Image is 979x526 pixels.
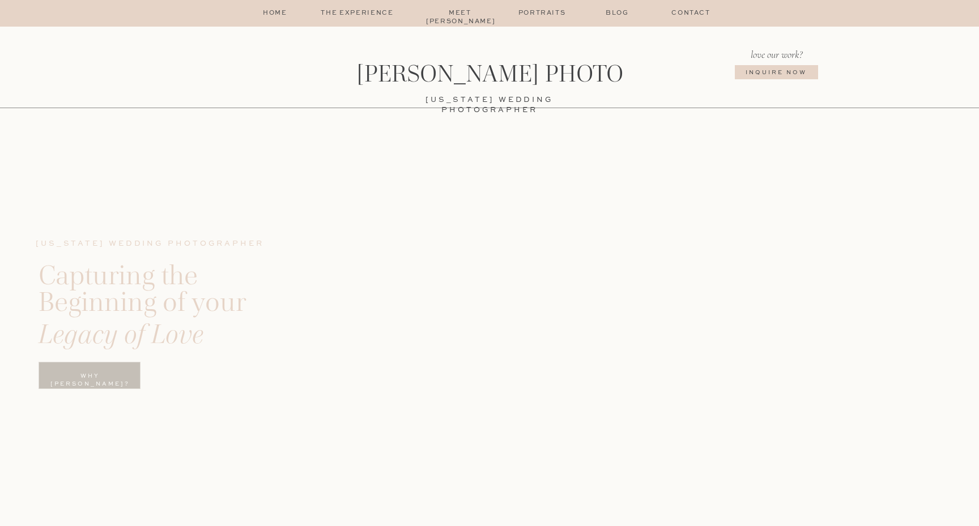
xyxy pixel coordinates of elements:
a: Inquire NOw [727,69,825,88]
a: Contact [663,9,718,18]
a: Why [PERSON_NAME]? [40,372,141,391]
a: [US_STATE] Wedding Photographer [36,239,284,262]
a: Blog [590,9,645,18]
h2: Legacy of Love [39,321,329,357]
a: [PERSON_NAME] Photo [334,62,645,89]
a: The Experience [309,9,405,18]
a: Meet [PERSON_NAME] [426,9,494,18]
a: [US_STATE] wedding photographer [379,95,600,103]
a: Capturing the Beginning of your [39,262,296,319]
a: Portraits [514,9,569,18]
p: love our work? [738,47,815,61]
a: home [261,9,289,18]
